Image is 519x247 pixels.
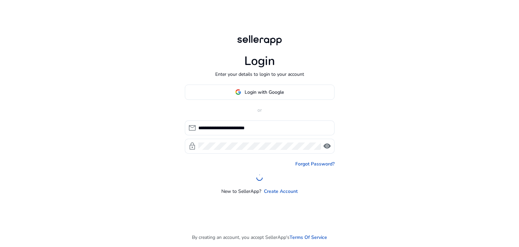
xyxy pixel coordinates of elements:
[221,188,261,195] p: New to SellerApp?
[323,142,331,150] span: visibility
[295,160,335,167] a: Forgot Password?
[290,234,327,241] a: Terms Of Service
[264,188,298,195] a: Create Account
[185,107,335,114] p: or
[235,89,241,95] img: google-logo.svg
[188,124,196,132] span: mail
[188,142,196,150] span: lock
[185,85,335,100] button: Login with Google
[244,54,275,68] h1: Login
[215,71,304,78] p: Enter your details to login to your account
[245,89,284,96] span: Login with Google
